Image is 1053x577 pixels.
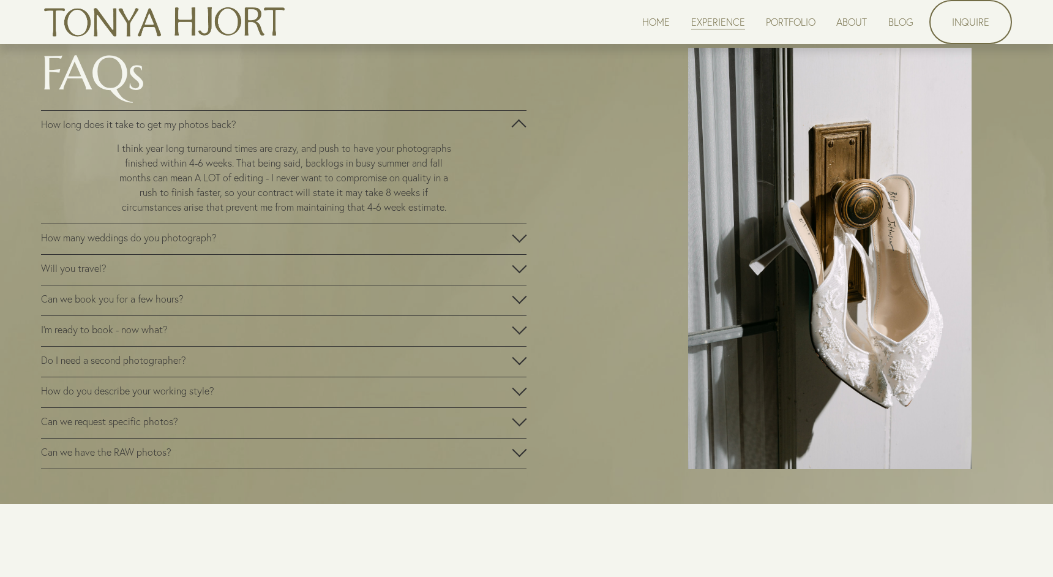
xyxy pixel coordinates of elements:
a: ABOUT [836,13,867,30]
a: EXPERIENCE [691,13,745,30]
div: How long does it take to get my photos back? [41,141,526,224]
h1: FAQs [41,48,526,98]
span: Can we have the RAW photos? [41,446,512,458]
button: Can we book you for a few hours? [41,285,526,315]
button: Will you travel? [41,255,526,285]
span: Will you travel? [41,262,512,274]
p: I think year long turnaround times are crazy, and push to have your photographs finished within 4... [114,141,454,214]
button: How many weddings do you photograph? [41,224,526,254]
button: Do I need a second photographer? [41,347,526,377]
a: PORTFOLIO [766,13,815,30]
span: How long does it take to get my photos back? [41,118,512,130]
button: How do you describe your working style? [41,377,526,407]
span: How many weddings do you photograph? [41,232,512,244]
span: Can we book you for a few hours? [41,293,512,305]
span: Can we request specific photos? [41,415,512,428]
span: How do you describe your working style? [41,385,512,397]
img: Tonya Hjort [41,2,287,42]
button: Can we have the RAW photos? [41,439,526,469]
a: HOME [642,13,670,30]
span: Do I need a second photographer? [41,354,512,366]
button: Can we request specific photos? [41,408,526,438]
a: BLOG [888,13,913,30]
button: How long does it take to get my photos back? [41,111,526,141]
button: I'm ready to book - now what? [41,316,526,346]
span: I'm ready to book - now what? [41,323,512,336]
